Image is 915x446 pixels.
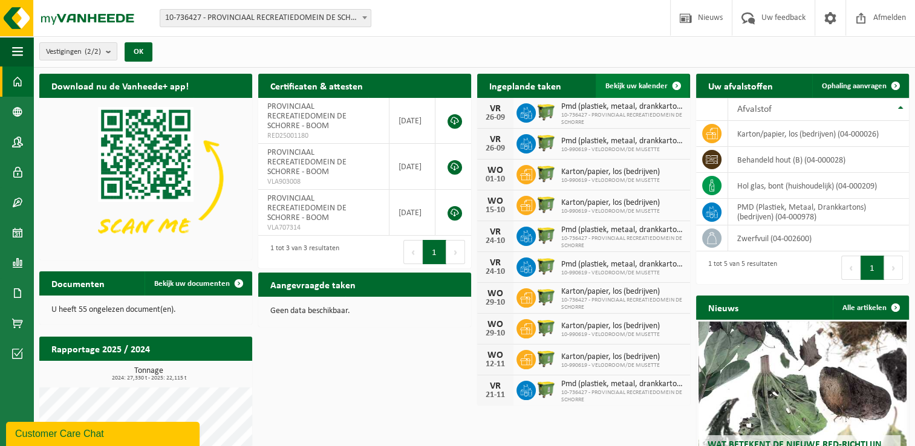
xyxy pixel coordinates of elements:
[267,131,380,141] span: RED25001180
[561,331,660,338] span: 10-990619 - VELODROOM/DE MUSETTE
[605,82,668,90] span: Bekijk uw kalender
[561,322,660,331] span: Karton/papier, los (bedrijven)
[561,362,660,369] span: 10-990619 - VELODROOM/DE MUSETTE
[446,240,465,264] button: Next
[536,379,556,399] img: WB-1100-HPE-GN-50
[536,317,556,338] img: WB-1100-HPE-GN-50
[561,208,660,215] span: 10-990619 - VELODROOM/DE MUSETTE
[51,306,240,314] p: U heeft 55 ongelezen document(en).
[483,391,507,399] div: 21-11
[536,348,556,369] img: WB-1100-HPE-GN-50
[561,389,684,404] span: 10-736427 - PROVINCIAAL RECREATIEDOMEIN DE SCHORRE
[483,135,507,144] div: VR
[477,74,573,97] h2: Ingeplande taken
[728,199,909,225] td: PMD (Plastiek, Metaal, Drankkartons) (bedrijven) (04-000978)
[561,297,684,311] span: 10-736427 - PROVINCIAAL RECREATIEDOMEIN DE SCHORRE
[483,268,507,276] div: 24-10
[39,271,117,295] h2: Documenten
[125,42,152,62] button: OK
[483,114,507,122] div: 26-09
[536,102,556,122] img: WB-1100-HPE-GN-50
[561,198,660,208] span: Karton/papier, los (bedrijven)
[822,82,887,90] span: Ophaling aanvragen
[596,74,689,98] a: Bekijk uw kalender
[85,48,101,56] count: (2/2)
[812,74,908,98] a: Ophaling aanvragen
[536,256,556,276] img: WB-1100-HPE-GN-50
[267,177,380,187] span: VLA903008
[145,271,251,296] a: Bekijk uw documenten
[561,287,684,297] span: Karton/papier, los (bedrijven)
[267,223,380,233] span: VLA707314
[861,256,884,280] button: 1
[258,273,368,296] h2: Aangevraagde taken
[483,237,507,245] div: 24-10
[737,105,772,114] span: Afvalstof
[483,175,507,184] div: 01-10
[483,104,507,114] div: VR
[561,167,660,177] span: Karton/papier, los (bedrijven)
[483,206,507,215] div: 15-10
[536,225,556,245] img: WB-1100-HPE-GN-50
[483,299,507,307] div: 29-10
[536,286,556,307] img: WB-1100-HPE-GN-50
[39,98,252,257] img: Download de VHEPlus App
[483,196,507,206] div: WO
[160,9,371,27] span: 10-736427 - PROVINCIAAL RECREATIEDOMEIN DE SCHORRE - BOOM
[483,381,507,391] div: VR
[267,194,347,222] span: PROVINCIAAL RECREATIEDOMEIN DE SCHORRE - BOOM
[45,367,252,381] h3: Tonnage
[561,260,684,270] span: Pmd (plastiek, metaal, drankkartons) (bedrijven)
[536,163,556,184] img: WB-1100-HPE-GN-50
[536,132,556,153] img: WB-1100-HPE-GN-50
[483,144,507,153] div: 26-09
[258,74,375,97] h2: Certificaten & attesten
[389,144,435,190] td: [DATE]
[267,102,347,131] span: PROVINCIAAL RECREATIEDOMEIN DE SCHORRE - BOOM
[423,240,446,264] button: 1
[483,258,507,268] div: VR
[561,380,684,389] span: Pmd (plastiek, metaal, drankkartons) (bedrijven)
[561,177,660,184] span: 10-990619 - VELODROOM/DE MUSETTE
[483,227,507,237] div: VR
[389,190,435,236] td: [DATE]
[267,148,347,176] span: PROVINCIAAL RECREATIEDOMEIN DE SCHORRE - BOOM
[39,42,117,60] button: Vestigingen(2/2)
[561,352,660,362] span: Karton/papier, los (bedrijven)
[39,337,162,360] h2: Rapportage 2025 / 2024
[561,112,684,126] span: 10-736427 - PROVINCIAAL RECREATIEDOMEIN DE SCHORRE
[696,74,785,97] h2: Uw afvalstoffen
[561,225,684,235] span: Pmd (plastiek, metaal, drankkartons) (bedrijven)
[884,256,903,280] button: Next
[264,239,339,265] div: 1 tot 3 van 3 resultaten
[483,289,507,299] div: WO
[728,147,909,173] td: behandeld hout (B) (04-000028)
[536,194,556,215] img: WB-1100-HPE-GN-50
[154,280,230,288] span: Bekijk uw documenten
[483,351,507,360] div: WO
[841,256,861,280] button: Previous
[833,296,908,320] a: Alle artikelen
[561,270,684,277] span: 10-990619 - VELODROOM/DE MUSETTE
[389,98,435,144] td: [DATE]
[728,173,909,199] td: hol glas, bont (huishoudelijk) (04-000209)
[561,146,684,154] span: 10-990619 - VELODROOM/DE MUSETTE
[483,166,507,175] div: WO
[46,43,101,61] span: Vestigingen
[561,235,684,250] span: 10-736427 - PROVINCIAAL RECREATIEDOMEIN DE SCHORRE
[728,225,909,251] td: zwerfvuil (04-002600)
[561,137,684,146] span: Pmd (plastiek, metaal, drankkartons) (bedrijven)
[403,240,423,264] button: Previous
[696,296,751,319] h2: Nieuws
[483,329,507,338] div: 29-10
[162,360,251,384] a: Bekijk rapportage
[702,254,777,281] div: 1 tot 5 van 5 resultaten
[39,74,201,97] h2: Download nu de Vanheede+ app!
[45,375,252,381] span: 2024: 27,330 t - 2025: 22,115 t
[483,320,507,329] div: WO
[270,307,459,315] p: Geen data beschikbaar.
[561,102,684,112] span: Pmd (plastiek, metaal, drankkartons) (bedrijven)
[483,360,507,369] div: 12-11
[160,10,371,27] span: 10-736427 - PROVINCIAAL RECREATIEDOMEIN DE SCHORRE - BOOM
